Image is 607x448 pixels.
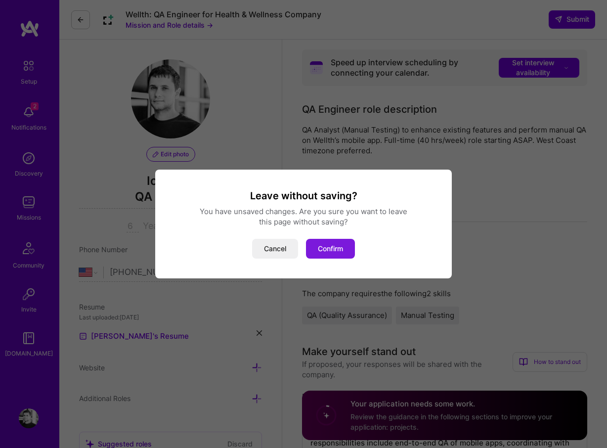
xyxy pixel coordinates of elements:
h3: Leave without saving? [167,189,440,202]
button: Confirm [306,239,355,259]
div: this page without saving? [167,217,440,227]
button: Cancel [252,239,298,259]
div: modal [155,170,452,278]
div: You have unsaved changes. Are you sure you want to leave [167,206,440,217]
